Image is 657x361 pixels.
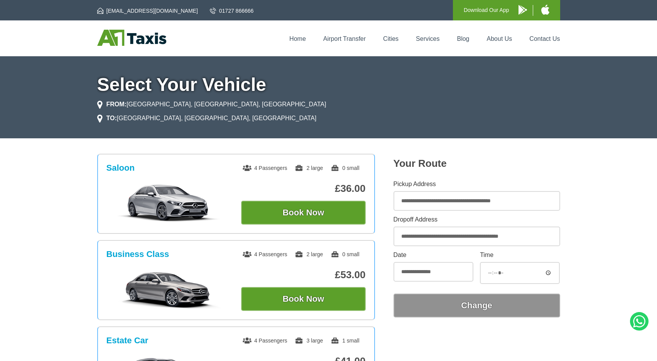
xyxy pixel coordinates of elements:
[394,181,560,187] label: Pickup Address
[241,287,366,311] button: Book Now
[110,270,226,309] img: Business Class
[243,337,287,344] span: 4 Passengers
[394,217,560,223] label: Dropoff Address
[97,114,317,123] li: [GEOGRAPHIC_DATA], [GEOGRAPHIC_DATA], [GEOGRAPHIC_DATA]
[241,201,366,225] button: Book Now
[106,115,117,121] strong: TO:
[394,294,560,317] button: Change
[323,35,366,42] a: Airport Transfer
[529,35,560,42] a: Contact Us
[487,35,512,42] a: About Us
[97,7,198,15] a: [EMAIL_ADDRESS][DOMAIN_NAME]
[394,252,473,258] label: Date
[243,251,287,257] span: 4 Passengers
[295,251,323,257] span: 2 large
[464,5,509,15] p: Download Our App
[331,165,359,171] span: 0 small
[106,101,127,107] strong: FROM:
[97,76,560,94] h1: Select Your Vehicle
[110,184,226,222] img: Saloon
[295,165,323,171] span: 2 large
[519,5,527,15] img: A1 Taxis Android App
[383,35,399,42] a: Cities
[97,30,166,46] img: A1 Taxis St Albans LTD
[210,7,254,15] a: 01727 866666
[97,100,326,109] li: [GEOGRAPHIC_DATA], [GEOGRAPHIC_DATA], [GEOGRAPHIC_DATA]
[295,337,323,344] span: 3 large
[416,35,439,42] a: Services
[457,35,469,42] a: Blog
[106,163,135,173] h3: Saloon
[480,252,560,258] label: Time
[394,158,560,170] h2: Your Route
[331,251,359,257] span: 0 small
[241,269,366,281] p: £53.00
[241,183,366,195] p: £36.00
[331,337,359,344] span: 1 small
[541,5,549,15] img: A1 Taxis iPhone App
[243,165,287,171] span: 4 Passengers
[106,336,149,346] h3: Estate Car
[289,35,306,42] a: Home
[106,249,169,259] h3: Business Class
